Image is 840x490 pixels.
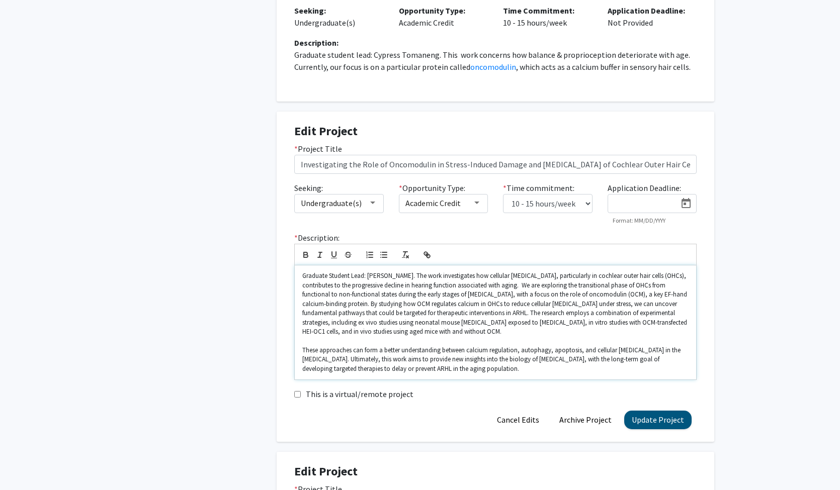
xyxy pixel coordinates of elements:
[503,182,574,194] label: Time commitment:
[294,5,384,29] p: Undergraduate(s)
[624,411,692,429] button: Update Project
[301,198,362,208] span: Undergraduate(s)
[399,6,465,16] b: Opportunity Type:
[503,6,574,16] b: Time Commitment:
[294,6,326,16] b: Seeking:
[613,217,665,224] mat-hint: Format: MM/DD/YYYY
[405,198,461,208] span: Academic Credit
[489,411,547,429] button: Cancel Edits
[608,5,697,29] p: Not Provided
[294,143,342,155] label: Project Title
[302,346,689,373] p: These approaches can form a better understanding between calcium regulation, autophagy, apoptosis...
[302,271,689,336] p: Graduate Student Lead: [PERSON_NAME]. The work investigates how cellular [MEDICAL_DATA], particul...
[552,411,619,429] button: Archive Project
[608,6,685,16] b: Application Deadline:
[294,37,697,49] div: Description:
[294,123,358,139] strong: Edit Project
[294,182,323,194] label: Seeking:
[294,49,697,73] p: Graduate student lead: Cypress Tomaneng. This work concerns how balance & proprioception deterior...
[399,5,488,29] p: Academic Credit
[306,388,413,400] label: This is a virtual/remote project
[503,5,593,29] p: 10 - 15 hours/week
[676,194,696,213] button: Open calendar
[8,445,43,482] iframe: Chat
[470,62,516,72] a: oncomodulin
[294,463,358,479] strong: Edit Project
[294,232,340,244] label: Description:
[608,182,681,194] label: Application Deadline:
[399,182,465,194] label: Opportunity Type:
